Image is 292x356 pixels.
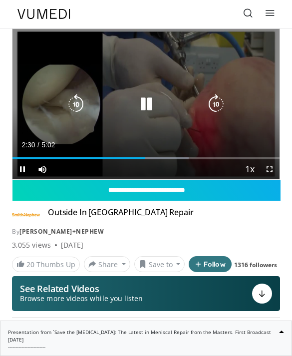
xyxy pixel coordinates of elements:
span: 20 [26,260,34,269]
div: [DATE] [61,240,83,250]
button: Pause [12,159,32,179]
div: By [12,227,280,236]
img: VuMedi Logo [17,9,70,19]
a: 20 Thumbs Up [12,257,80,272]
button: Share [84,256,130,272]
button: Follow [189,256,232,272]
button: Fullscreen [260,159,280,179]
div: Progress Bar [12,157,280,159]
a: 1316 followers [234,261,277,269]
video-js: Video Player [12,29,280,179]
a: [PERSON_NAME]+Nephew [19,227,104,236]
h4: Outside In [GEOGRAPHIC_DATA] Repair [48,207,193,223]
button: Playback Rate [240,159,260,179]
button: See Related Videos Browse more videos while you listen [12,276,280,311]
span: / [37,141,39,149]
button: Save to [134,256,185,272]
button: Mute [32,159,52,179]
span: 5:02 [41,141,55,149]
p: Presentation from `Save the [MEDICAL_DATA]: The Latest in Meniscal Repair from the Masters. First... [8,329,284,351]
span: 3,055 views [12,240,51,250]
span: Browse more videos while you listen [20,294,143,304]
p: See Related Videos [20,284,143,294]
span: 2:30 [21,141,35,149]
img: Smith+Nephew [12,207,40,223]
